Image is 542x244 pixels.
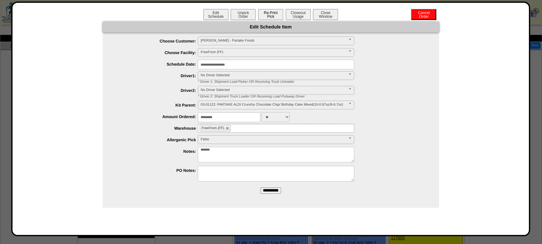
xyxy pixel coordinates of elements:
[201,101,346,108] span: 03-01122: PARTAKE ALDI Crunchy Chocolate Chip/ Birthday Cake Mixed(10-0.67oz/6-6.7oz)
[115,137,198,142] label: Allergenic Pick
[115,88,198,93] label: Driver2:
[202,126,224,130] span: FreeFrom (FF)
[203,9,228,20] button: EditSchedule
[115,62,198,67] label: Schedule Date:
[201,37,346,44] span: [PERSON_NAME] - Partake Foods
[411,9,436,20] button: CancelOrder
[201,86,346,94] span: No Driver Selected
[115,39,198,43] label: Choose Customer:
[115,126,198,131] label: Warehouse
[115,50,198,55] label: Choose Facility:
[115,103,198,107] label: Kit Parent:
[258,9,283,20] button: Re-PrintPick
[193,95,439,98] div: * Driver 2: Shipment Truck Loader OR Receiving Load Putaway Driver
[103,22,439,32] div: Edit Schedule Item
[201,48,346,56] span: FreeFrom (FF)
[193,80,439,84] div: * Driver 1: Shipment Load Picker OR Receiving Truck Unloader
[313,9,338,20] button: CloseWindow
[312,14,339,19] a: CloseWindow
[115,149,198,154] label: Notes:
[115,168,198,173] label: PO Notes:
[115,73,198,78] label: Driver1:
[231,9,256,20] button: UnpickOrder
[201,72,346,79] span: No Driver Selected
[201,136,346,143] span: False
[286,9,311,20] button: CloseoutUsage
[115,114,198,119] label: Amount Ordered:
